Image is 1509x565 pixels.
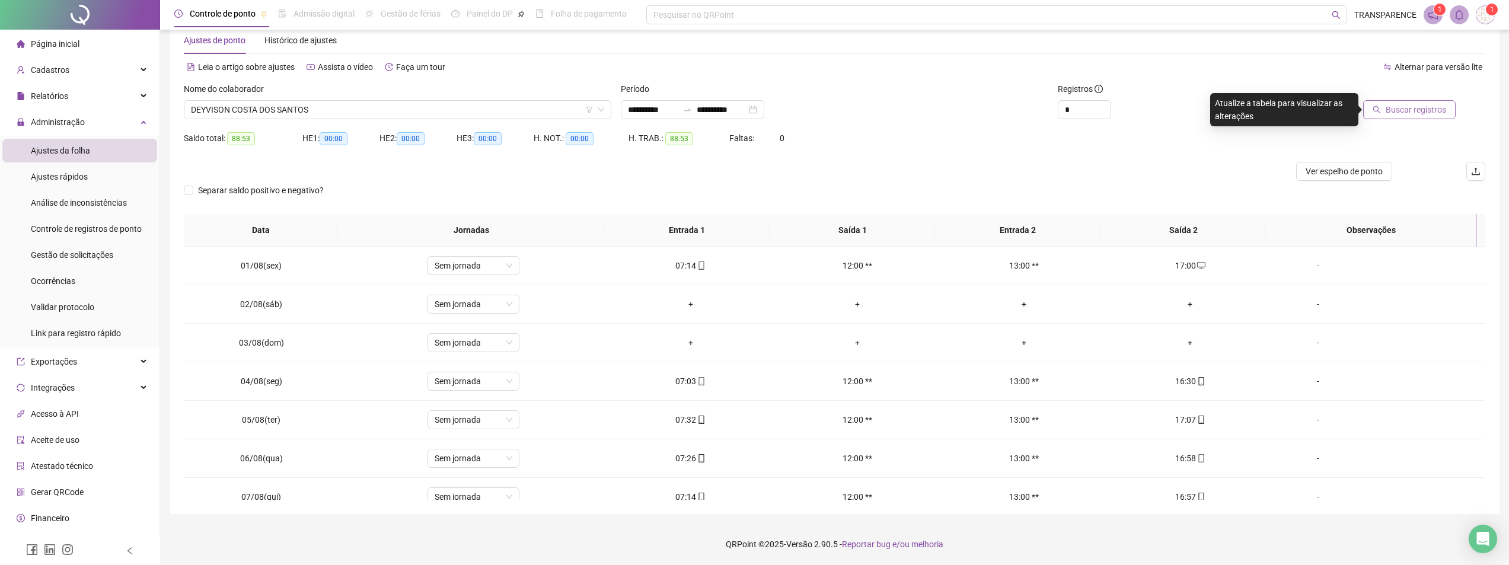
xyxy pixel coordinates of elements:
span: Ajustes rápidos [31,172,88,181]
span: Faltas: [729,133,756,143]
span: Sem jornada [435,334,512,352]
span: file-done [278,9,286,18]
div: - [1283,336,1353,349]
span: to [682,105,692,114]
span: qrcode [17,488,25,496]
div: 07:14 [617,490,764,503]
span: Folha de pagamento [551,9,627,18]
span: dollar [17,514,25,522]
span: 0 [780,133,784,143]
span: 00:00 [320,132,347,145]
th: Data [184,214,338,247]
span: Gerar QRCode [31,487,84,497]
span: mobile [696,261,706,270]
span: search [1332,11,1341,20]
div: HE 2: [379,132,457,145]
span: mobile [696,416,706,424]
span: audit [17,436,25,444]
div: + [617,298,764,311]
span: dashboard [451,9,460,18]
span: Sem jornada [435,411,512,429]
th: Jornadas [338,214,604,247]
span: Atestado técnico [31,461,93,471]
span: user-add [17,66,25,74]
div: 17:07 [1116,413,1264,426]
span: 00:00 [474,132,502,145]
span: Reportar bug e/ou melhoria [842,540,943,549]
span: 04/08(seg) [241,376,282,386]
span: Registros [1058,82,1103,95]
div: + [783,336,931,349]
span: filter [586,106,593,113]
span: swap [1383,63,1392,71]
span: left [126,547,134,555]
div: H. NOT.: [534,132,629,145]
img: 5072 [1476,6,1494,24]
span: mobile [696,377,706,385]
span: bell [1454,9,1465,20]
span: Ocorrências [31,276,75,286]
span: home [17,40,25,48]
div: Saldo total: [184,132,302,145]
span: mobile [1196,493,1205,501]
span: Histórico de ajustes [264,36,337,45]
span: info-circle [1095,85,1103,93]
span: 00:00 [397,132,425,145]
span: upload [1471,167,1481,176]
span: 88:53 [665,132,693,145]
span: history [385,63,393,71]
span: Exportações [31,357,77,366]
th: Entrada 2 [935,214,1100,247]
span: linkedin [44,544,56,556]
span: desktop [1196,261,1205,270]
span: search [1373,106,1381,114]
span: mobile [696,493,706,501]
span: Sem jornada [435,372,512,390]
div: + [617,336,764,349]
span: api [17,410,25,418]
span: Ver espelho de ponto [1306,165,1383,178]
div: + [950,298,1098,311]
span: Gestão de solicitações [31,250,113,260]
div: - [1283,413,1353,426]
sup: 1 [1434,4,1446,15]
div: 16:57 [1116,490,1264,503]
span: Controle de ponto [190,9,256,18]
span: Controle de registros de ponto [31,224,142,234]
span: Integrações [31,383,75,392]
span: Separar saldo positivo e negativo? [193,184,328,197]
span: down [598,106,605,113]
span: Página inicial [31,39,79,49]
div: - [1283,452,1353,465]
span: file [17,92,25,100]
div: HE 3: [457,132,534,145]
div: - [1283,298,1353,311]
span: 05/08(ter) [242,415,280,424]
div: 17:00 [1116,259,1264,272]
span: Buscar registros [1386,103,1446,116]
span: 02/08(sáb) [240,299,282,309]
div: + [1116,298,1264,311]
span: sync [17,384,25,392]
span: Financeiro [31,513,69,523]
span: facebook [26,544,38,556]
div: - [1283,490,1353,503]
span: Ajustes da folha [31,146,90,155]
span: Admissão digital [293,9,355,18]
span: 1 [1438,5,1442,14]
div: + [950,336,1098,349]
span: Ajustes de ponto [184,36,245,45]
span: mobile [696,454,706,462]
span: export [17,357,25,366]
span: mobile [1196,416,1205,424]
span: instagram [62,544,74,556]
span: 88:53 [227,132,255,145]
button: Ver espelho de ponto [1296,162,1392,181]
div: + [1116,336,1264,349]
label: Nome do colaborador [184,82,272,95]
span: Observações [1275,224,1467,237]
span: 03/08(dom) [239,338,284,347]
span: Alternar para versão lite [1395,62,1482,72]
span: lock [17,118,25,126]
span: file-text [187,63,195,71]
